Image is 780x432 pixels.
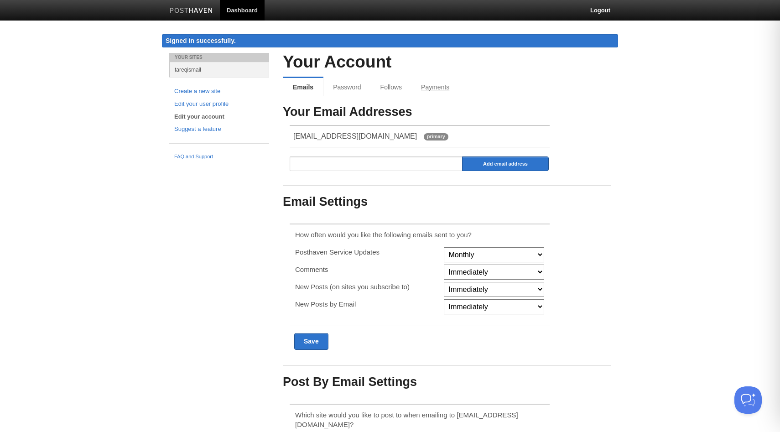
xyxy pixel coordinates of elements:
[174,153,264,161] a: FAQ and Support
[170,8,213,15] img: Posthaven-bar
[283,105,611,119] h3: Your Email Addresses
[424,133,448,141] span: primary
[170,62,269,77] a: tareqismail
[323,78,370,96] a: Password
[283,195,611,209] h3: Email Settings
[162,34,618,47] div: Signed in successfully.
[174,112,264,122] a: Edit your account
[295,410,544,429] p: Which site would you like to post to when emailing to [EMAIL_ADDRESS][DOMAIN_NAME]?
[283,375,611,389] h3: Post By Email Settings
[174,125,264,134] a: Suggest a feature
[295,265,438,274] p: Comments
[293,132,417,140] span: [EMAIL_ADDRESS][DOMAIN_NAME]
[294,333,328,350] input: Save
[174,87,264,96] a: Create a new site
[295,299,438,309] p: New Posts by Email
[295,282,438,291] p: New Posts (on sites you subscribe to)
[174,99,264,109] a: Edit your user profile
[169,53,269,62] li: Your Sites
[734,386,762,414] iframe: Help Scout Beacon - Open
[295,247,438,257] p: Posthaven Service Updates
[295,230,544,239] p: How often would you like the following emails sent to you?
[462,156,549,171] input: Add email address
[411,78,459,96] a: Payments
[283,53,611,72] h2: Your Account
[283,78,323,96] a: Emails
[371,78,411,96] a: Follows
